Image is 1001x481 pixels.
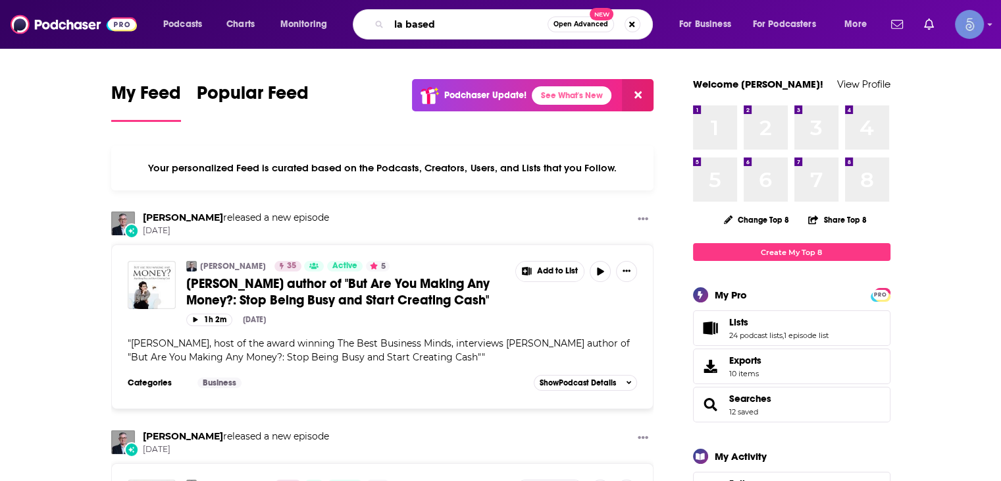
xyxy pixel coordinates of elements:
a: Active [327,261,363,271]
a: 1 episode list [784,331,829,340]
div: [DATE] [243,315,266,324]
button: open menu [835,14,883,35]
span: Podcasts [163,15,202,34]
span: Exports [698,357,724,376]
h3: Categories [128,378,187,388]
h3: released a new episode [143,212,329,224]
img: Marc Kramer [111,430,135,454]
a: Show notifications dropdown [886,13,908,36]
span: Lists [729,316,748,328]
a: Create My Top 8 [693,243,890,261]
a: Popular Feed [197,82,309,122]
span: Open Advanced [553,21,608,28]
a: Lists [698,319,724,337]
button: open menu [271,14,344,35]
img: Marley Majcher author of "But Are You Making Any Money?: Stop Being Busy and Start Creating Cash" [128,261,176,309]
a: [PERSON_NAME] [200,261,266,271]
span: New [590,8,613,20]
a: 35 [274,261,301,271]
button: Show More Button [632,212,654,228]
span: [PERSON_NAME], host of the award winning The Best Business Minds, interviews [PERSON_NAME] author... [128,337,630,363]
span: Exports [729,354,761,366]
span: Logged in as Spiral5-G1 [955,10,984,39]
a: Show notifications dropdown [919,13,939,36]
span: For Business [679,15,731,34]
a: [PERSON_NAME] author of "But Are You Making Any Money?: Stop Being Busy and Start Creating Cash" [186,275,506,308]
button: Show More Button [616,261,637,282]
div: My Activity [715,450,767,463]
button: 5 [366,261,390,271]
span: Active [332,260,357,273]
a: Marc Kramer [143,430,223,442]
a: Welcome [PERSON_NAME]! [693,78,823,90]
span: Charts [226,15,255,34]
button: 1h 2m [186,314,232,326]
button: Share Top 8 [808,207,867,233]
a: 12 saved [729,407,758,416]
button: Change Top 8 [716,212,798,228]
div: New Episode [124,223,139,238]
span: Searches [693,387,890,422]
img: Marc Kramer [186,261,197,271]
span: [DATE] [143,225,329,237]
span: Add to List [537,266,578,276]
button: Show More Button [516,262,584,281]
span: 10 items [729,369,761,378]
button: Open AdvancedNew [548,16,614,32]
span: Popular Feed [197,82,309,112]
span: My Feed [111,82,181,112]
span: [DATE] [143,444,329,455]
a: View Profile [837,78,890,90]
a: PRO [873,289,888,299]
input: Search podcasts, credits, & more... [389,14,548,35]
h3: released a new episode [143,430,329,443]
div: My Pro [715,289,747,301]
a: My Feed [111,82,181,122]
span: For Podcasters [753,15,816,34]
a: Lists [729,316,829,328]
div: Your personalized Feed is curated based on the Podcasts, Creators, Users, and Lists that you Follow. [111,146,654,190]
span: Monitoring [280,15,327,34]
span: Lists [693,310,890,346]
span: " " [128,337,630,363]
a: Exports [693,349,890,384]
span: 35 [287,260,296,273]
img: User Profile [955,10,984,39]
a: Business [197,378,242,388]
span: , [783,331,784,340]
a: See What's New [532,86,611,105]
button: Show More Button [632,430,654,447]
button: open menu [744,14,835,35]
button: open menu [154,14,219,35]
a: Searches [698,395,724,414]
button: open menu [670,14,748,35]
a: Marc Kramer [143,212,223,223]
p: Podchaser Update! [444,90,526,101]
a: Searches [729,393,771,405]
span: More [844,15,867,34]
div: Search podcasts, credits, & more... [365,9,665,40]
div: New Episode [124,442,139,457]
button: Show profile menu [955,10,984,39]
a: Charts [218,14,263,35]
img: Podchaser - Follow, Share and Rate Podcasts [11,12,137,37]
span: PRO [873,290,888,300]
a: 24 podcast lists [729,331,783,340]
button: ShowPodcast Details [534,375,638,391]
span: Show Podcast Details [540,378,616,387]
img: Marc Kramer [111,212,135,235]
span: [PERSON_NAME] author of "But Are You Making Any Money?: Stop Being Busy and Start Creating Cash" [186,275,490,308]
